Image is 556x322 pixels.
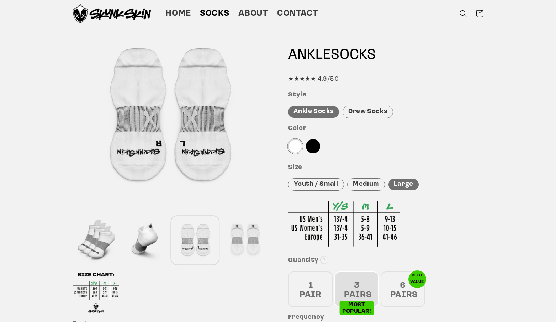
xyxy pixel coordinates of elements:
[165,8,191,19] span: Home
[288,106,339,118] div: Ankle Socks
[73,4,151,23] img: Skunk Skin Anti-Odor Socks.
[455,5,471,22] summary: Search
[343,106,393,118] div: Crew Socks
[288,164,483,172] h3: Size
[288,27,483,64] h1: SKUNK SKIN: ODORLESS SOCKS
[347,178,385,191] div: Medium
[288,201,400,247] img: Sizing Chart
[234,4,272,23] a: About
[161,4,196,23] a: Home
[272,4,323,23] a: Contact
[334,271,379,307] div: 3 PAIRS
[288,178,344,191] div: Youth / Small
[238,8,268,19] span: About
[288,48,331,62] span: ANKLE
[388,179,419,190] div: Large
[288,271,333,307] div: 1 PAIR
[288,257,483,265] h3: Quantity
[288,91,483,99] h3: Style
[288,313,483,322] h3: Frequency
[196,4,234,23] a: Socks
[288,125,483,133] h3: Color
[200,8,229,19] span: Socks
[381,271,425,307] div: 6 PAIRS
[277,8,318,19] span: Contact
[288,74,483,85] div: ★★★★★ 4.9/5.0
